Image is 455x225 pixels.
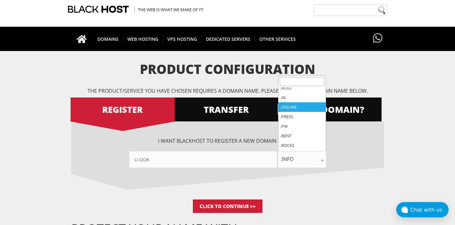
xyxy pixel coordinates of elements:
[278,121,326,131] li: .pw
[123,35,163,43] span: WEB HOSTING
[174,98,278,121] a: TRANSFER
[163,35,202,43] span: VPS HOSTING
[278,93,326,102] li: .in
[278,131,326,141] li: .rent
[134,7,203,12] span: The Web is what we make of it!
[277,104,382,115] span: HAVE DOMAIN?
[93,35,123,43] span: DOMAINS
[163,27,202,51] a: VPS HOSTING
[277,98,382,121] a: HAVE DOMAIN?
[255,35,300,43] span: OTHER SERVICES
[93,27,123,51] a: DOMAINS
[278,102,326,112] li: .online
[71,137,384,168] div: I want BlackHOST to register a new domain for me.
[193,200,262,213] input: Click to Continue >>
[278,83,326,93] li: .host
[123,27,163,51] a: WEB HOSTING
[71,87,384,94] p: The product/service you have chosen requires a domain name. Please enter your domain name below.
[278,141,326,150] li: .rocks
[278,150,326,160] li: .site
[410,207,449,213] div: Chat with us
[314,4,387,16] input: Need help?
[278,155,326,163] span: .info
[71,104,175,115] span: REGISTER
[174,104,278,115] span: TRANSFER
[255,27,300,51] a: OTHER SERVICES
[278,151,326,168] span: .info
[396,202,449,217] button: Chat with us
[371,27,384,50] a: Have questions?
[201,27,255,51] a: DEDICATED SERVERS
[278,112,326,121] li: .press
[71,62,384,76] h1: Product Configuration
[70,27,93,51] a: Go to homepage
[71,98,175,121] a: REGISTER
[201,35,255,43] span: DEDICATED SERVERS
